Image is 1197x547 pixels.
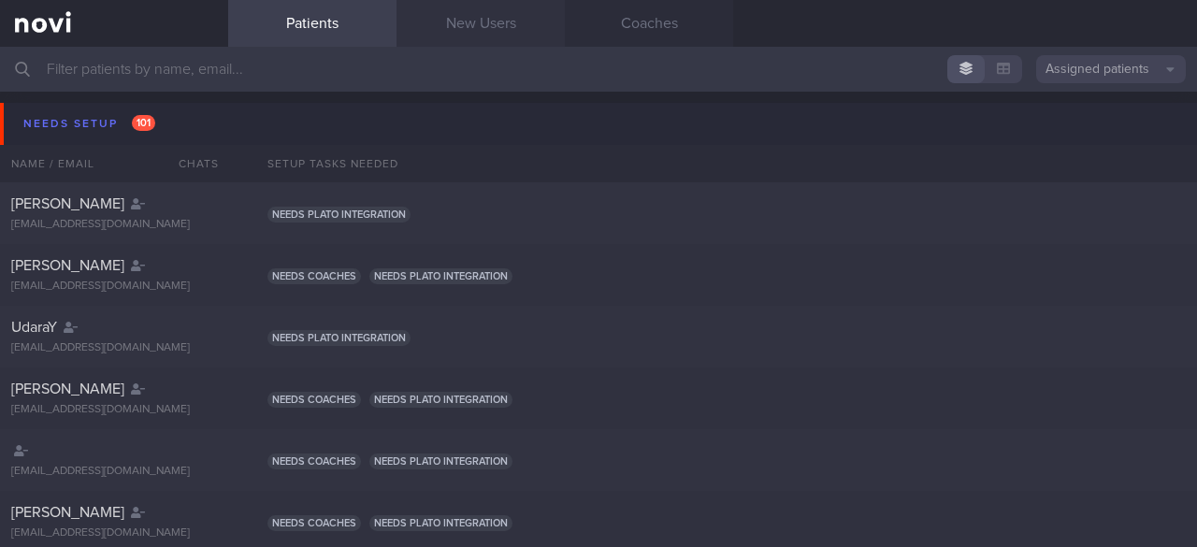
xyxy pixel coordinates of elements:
span: Needs plato integration [369,453,512,469]
span: Needs plato integration [267,207,411,223]
button: Assigned patients [1036,55,1186,83]
span: Needs coaches [267,453,361,469]
span: Needs coaches [267,392,361,408]
div: Setup tasks needed [256,145,1197,182]
span: 101 [132,115,155,131]
span: [PERSON_NAME] [11,258,124,273]
span: [PERSON_NAME] [11,381,124,396]
span: Needs coaches [267,515,361,531]
span: Needs plato integration [369,392,512,408]
div: Chats [153,145,228,182]
span: Needs coaches [267,268,361,284]
div: Needs setup [19,111,160,137]
span: [PERSON_NAME] [11,505,124,520]
div: [EMAIL_ADDRESS][DOMAIN_NAME] [11,280,217,294]
span: UdaraY [11,320,57,335]
div: [EMAIL_ADDRESS][DOMAIN_NAME] [11,341,217,355]
span: Needs plato integration [267,330,411,346]
span: Needs plato integration [369,268,512,284]
div: [EMAIL_ADDRESS][DOMAIN_NAME] [11,465,217,479]
span: Needs plato integration [369,515,512,531]
div: [EMAIL_ADDRESS][DOMAIN_NAME] [11,526,217,540]
div: [EMAIL_ADDRESS][DOMAIN_NAME] [11,403,217,417]
div: [EMAIL_ADDRESS][DOMAIN_NAME] [11,218,217,232]
span: [PERSON_NAME] [11,196,124,211]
